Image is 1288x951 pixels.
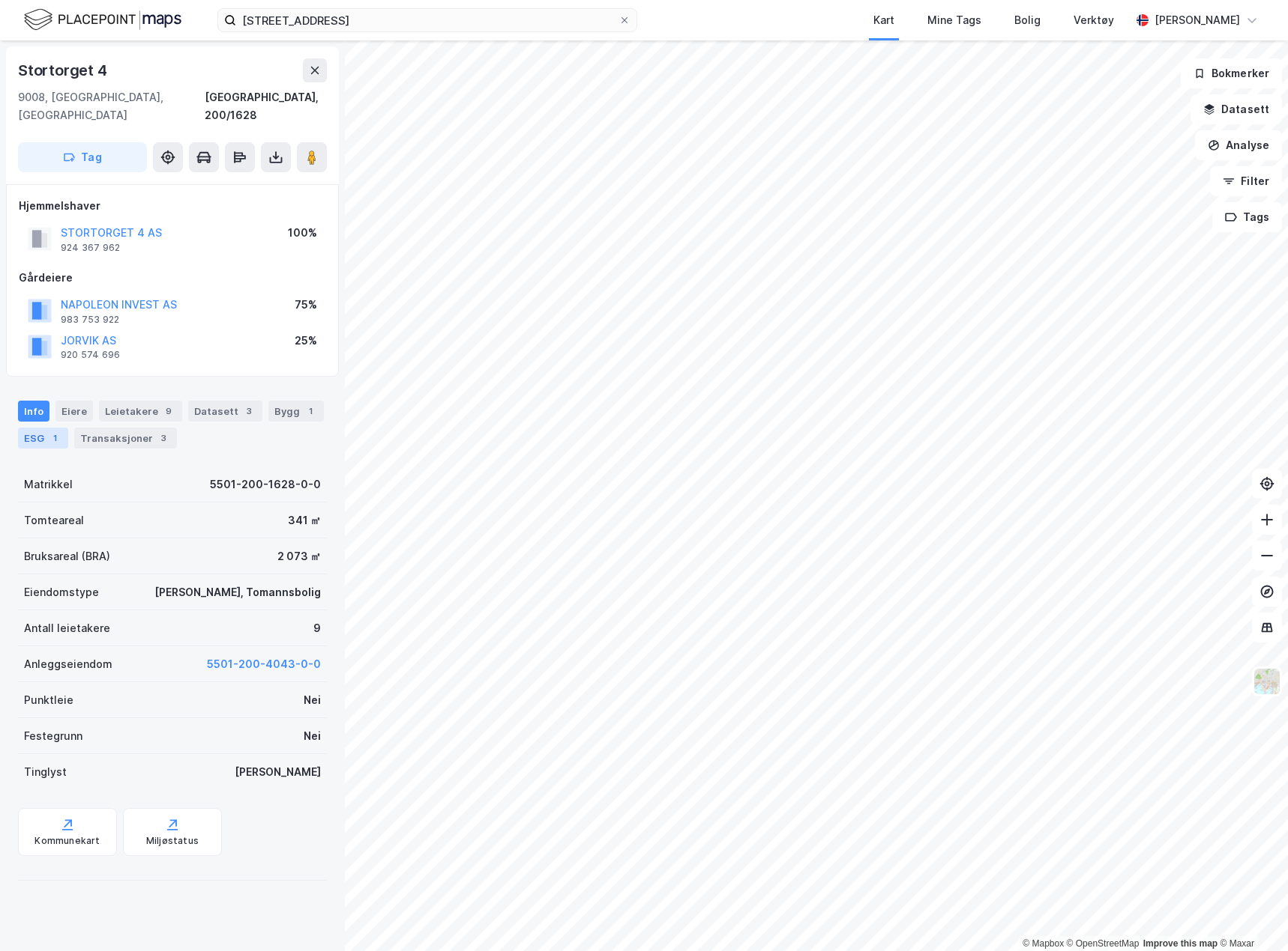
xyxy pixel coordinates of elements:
[146,835,199,847] div: Miljøstatus
[18,142,147,172] button: Tag
[1181,58,1282,88] button: Bokmerker
[241,404,256,419] div: 3
[1014,11,1041,29] div: Bolig
[268,401,324,422] div: Bygg
[1253,667,1281,696] img: Z
[1067,938,1140,949] a: OpenStreetMap
[24,727,82,745] div: Festegrunn
[873,11,894,29] div: Kart
[1212,202,1282,232] button: Tags
[61,242,120,254] div: 924 367 962
[1155,11,1240,29] div: [PERSON_NAME]
[24,691,73,709] div: Punktleie
[18,88,205,124] div: 9008, [GEOGRAPHIC_DATA], [GEOGRAPHIC_DATA]
[1023,938,1064,949] a: Mapbox
[18,428,68,449] div: ESG
[24,475,73,493] div: Matrikkel
[24,547,110,565] div: Bruksareal (BRA)
[1074,11,1114,29] div: Verktøy
[55,401,93,422] div: Eiere
[61,349,120,361] div: 920 574 696
[19,269,326,287] div: Gårdeiere
[24,655,112,673] div: Anleggseiendom
[24,763,67,781] div: Tinglyst
[18,58,110,82] div: Stortorget 4
[99,401,182,422] div: Leietakere
[295,332,317,350] div: 25%
[210,475,321,493] div: 5501-200-1628-0-0
[1195,130,1282,160] button: Analyse
[156,431,171,446] div: 3
[1191,94,1282,124] button: Datasett
[24,511,84,529] div: Tomteareal
[207,655,321,673] button: 5501-200-4043-0-0
[288,511,321,529] div: 341 ㎡
[18,401,49,422] div: Info
[74,428,177,449] div: Transaksjoner
[47,431,62,446] div: 1
[154,583,321,601] div: [PERSON_NAME], Tomannsbolig
[927,11,981,29] div: Mine Tags
[1143,938,1218,949] a: Improve this map
[304,691,321,709] div: Nei
[205,88,327,124] div: [GEOGRAPHIC_DATA], 200/1628
[61,314,119,326] div: 983 753 922
[1213,879,1288,951] iframe: Chat Widget
[1210,166,1282,196] button: Filter
[313,619,321,637] div: 9
[24,7,181,33] img: logo.f888ab2527a4732fd821a326f86c7f29.svg
[24,583,99,601] div: Eiendomstype
[288,224,317,242] div: 100%
[188,401,262,422] div: Datasett
[34,835,100,847] div: Kommunekart
[303,404,318,419] div: 1
[24,619,110,637] div: Antall leietakere
[236,9,619,31] input: Søk på adresse, matrikkel, gårdeiere, leietakere eller personer
[277,547,321,565] div: 2 073 ㎡
[304,727,321,745] div: Nei
[161,404,176,419] div: 9
[295,296,317,314] div: 75%
[235,763,321,781] div: [PERSON_NAME]
[19,197,326,215] div: Hjemmelshaver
